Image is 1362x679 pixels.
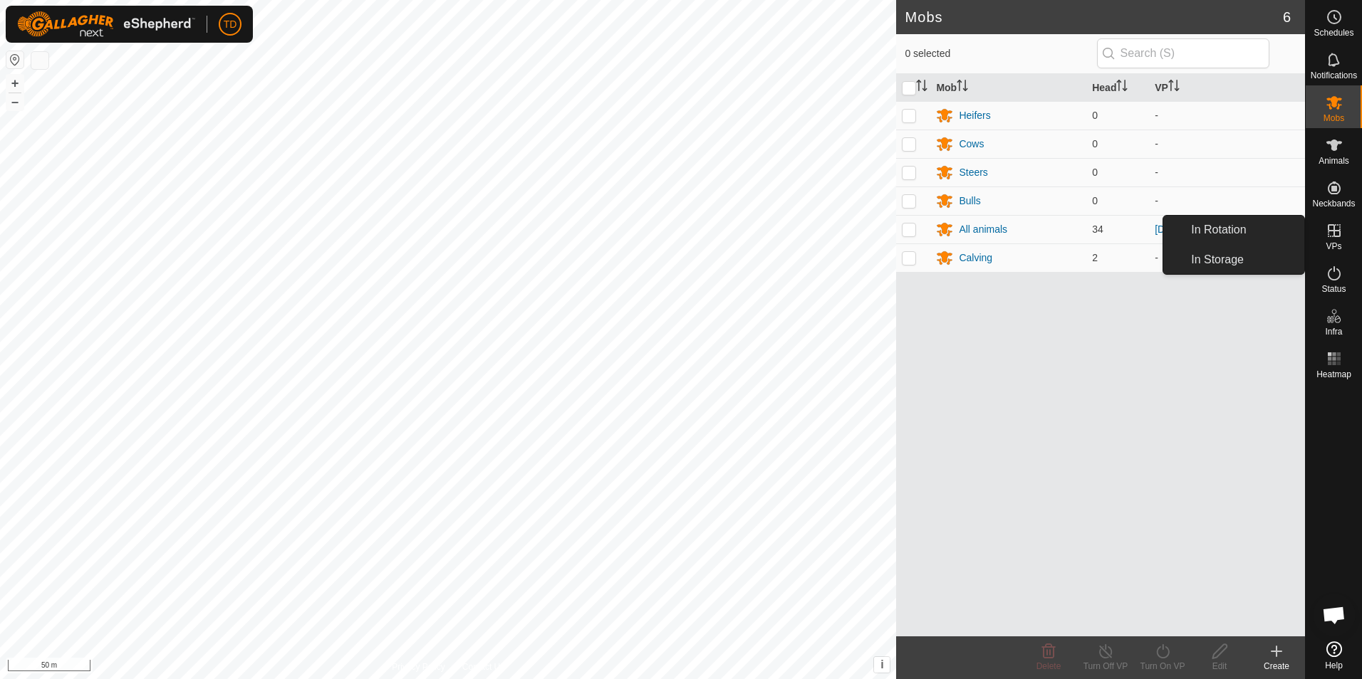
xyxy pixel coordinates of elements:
div: Turn Off VP [1077,660,1134,673]
div: Edit [1191,660,1248,673]
a: Privacy Policy [392,660,445,673]
th: VP [1149,74,1305,102]
input: Search (S) [1097,38,1269,68]
button: – [6,93,24,110]
a: [DATE] 062104 [1155,223,1222,235]
div: Steers [959,165,987,180]
span: 0 [1092,167,1098,178]
button: Map Layers [31,52,48,69]
button: + [6,75,24,92]
span: In Storage [1191,251,1244,268]
span: Notifications [1311,71,1357,80]
span: Schedules [1314,28,1353,37]
td: - [1149,186,1305,215]
a: Help [1306,636,1362,675]
span: Heatmap [1316,370,1351,379]
div: Cows [959,137,984,152]
span: Neckbands [1312,199,1355,208]
span: 34 [1092,223,1103,235]
span: Status [1321,285,1346,293]
span: 0 [1092,138,1098,149]
div: All animals [959,222,1007,237]
p-sorticon: Activate to sort [957,82,968,93]
p-sorticon: Activate to sort [1168,82,1180,93]
span: 0 [1092,110,1098,121]
li: In Rotation [1163,216,1304,244]
img: Gallagher Logo [17,11,195,37]
span: In Rotation [1191,221,1246,238]
button: i [874,657,890,673]
span: i [880,658,883,670]
td: - [1149,101,1305,130]
h2: Mobs [905,9,1282,26]
span: VPs [1326,242,1341,251]
div: Turn On VP [1134,660,1191,673]
div: Calving [959,251,992,265]
a: In Storage [1182,246,1304,274]
span: 6 [1283,6,1291,28]
a: Contact Us [462,660,504,673]
span: Mobs [1324,114,1344,122]
td: - [1149,243,1305,272]
th: Mob [930,74,1086,102]
span: TD [224,17,237,32]
div: Create [1248,660,1305,673]
div: Bulls [959,194,980,209]
span: 0 [1092,195,1098,206]
span: Infra [1325,327,1342,336]
span: Animals [1319,157,1349,165]
span: 0 selected [905,46,1096,61]
th: Head [1086,74,1149,102]
a: In Rotation [1182,216,1304,244]
span: Help [1325,661,1343,670]
span: Delete [1036,661,1061,671]
p-sorticon: Activate to sort [1116,82,1128,93]
li: In Storage [1163,246,1304,274]
td: - [1149,158,1305,186]
span: 2 [1092,252,1098,263]
a: Open chat [1313,594,1356,636]
p-sorticon: Activate to sort [916,82,927,93]
button: Reset Map [6,51,24,68]
td: - [1149,130,1305,158]
div: Heifers [959,108,990,123]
